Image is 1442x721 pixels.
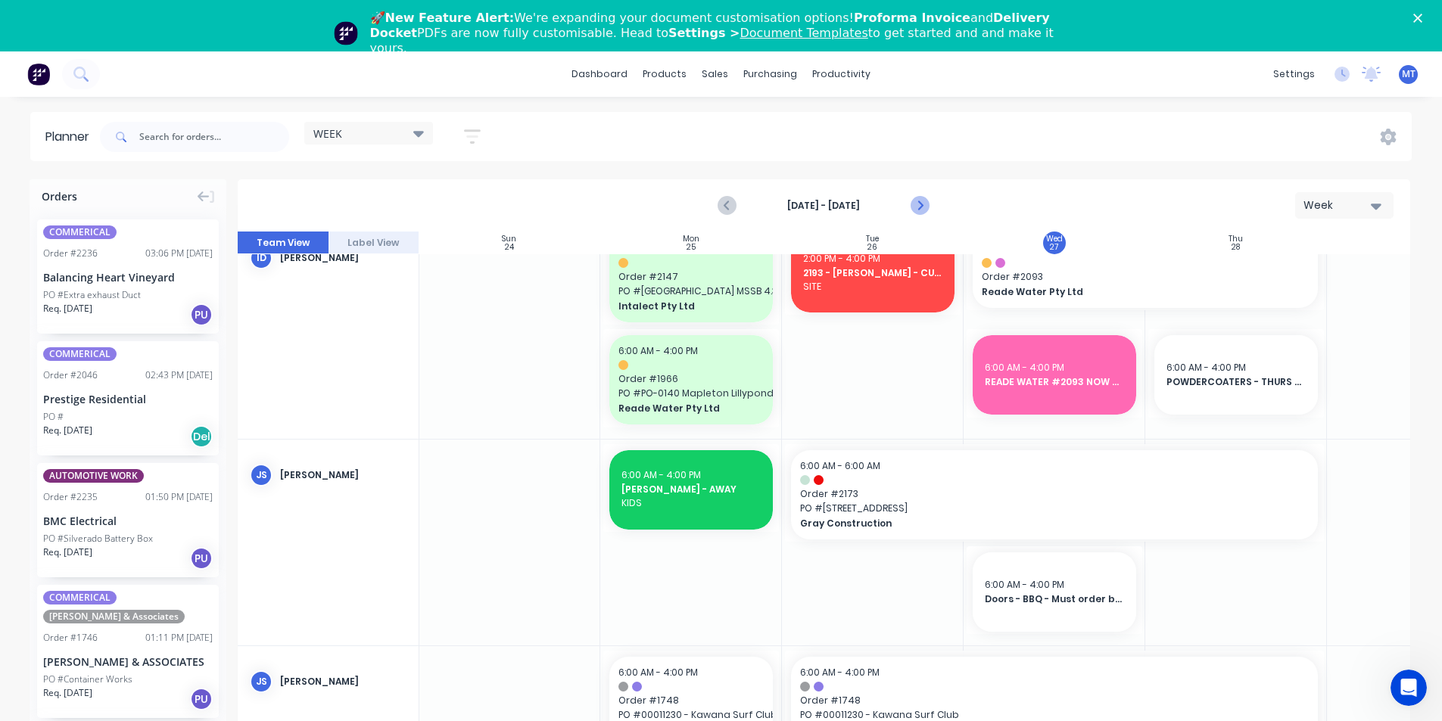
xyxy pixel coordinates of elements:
[800,694,1309,707] span: Order # 1748
[250,670,273,693] div: JS
[43,424,92,437] span: Req. [DATE]
[45,128,97,146] div: Planner
[985,578,1064,591] span: 6:00 AM - 4:00 PM
[635,63,694,85] div: products
[43,631,98,645] div: Order # 1746
[43,673,132,686] div: PO #Container Works
[190,425,213,448] div: Del
[740,26,867,40] a: Document Templates
[370,11,1050,40] b: Delivery Docket
[800,487,1309,501] span: Order # 2173
[329,232,419,254] button: Label View
[805,63,878,85] div: productivity
[145,247,213,260] div: 03:06 PM [DATE]
[43,545,92,559] span: Req. [DATE]
[190,547,213,570] div: PU
[250,464,273,486] div: JS
[334,21,358,45] img: Profile image for Team
[694,63,736,85] div: sales
[1413,14,1428,23] div: Close
[736,63,805,85] div: purchasing
[800,502,1309,515] span: PO # [STREET_ADDRESS]
[43,513,213,529] div: BMC Electrical
[618,402,749,415] span: Reade Water Pty Ltd
[1402,67,1416,81] span: MT
[43,469,144,483] span: AUTOMOTIVE WORK
[385,11,515,25] b: New Feature Alert:
[668,26,868,40] b: Settings >
[43,347,117,361] span: COMMERICAL
[854,11,970,25] b: Proforma Invoice
[505,244,514,251] div: 24
[280,468,406,482] div: [PERSON_NAME]
[683,235,699,244] div: Mon
[43,391,213,407] div: Prestige Residential
[43,591,117,604] span: COMMERICAL
[621,496,761,510] span: KIDS
[564,63,635,85] a: dashboard
[1166,375,1306,389] span: POWDERCOATERS - THURS MORNING
[621,483,761,496] span: [PERSON_NAME] - AWAY
[748,199,899,213] strong: [DATE] - [DATE]
[1046,235,1063,244] div: Wed
[1232,244,1240,251] div: 28
[43,410,64,424] div: PO #
[618,666,698,679] span: 6:00 AM - 4:00 PM
[618,284,764,298] span: PO # [GEOGRAPHIC_DATA] MSSB 4.3
[803,280,942,294] span: SITE
[1391,670,1427,706] iframe: Intercom live chat
[982,270,1309,284] span: Order # 2093
[1166,361,1246,374] span: 6:00 AM - 4:00 PM
[313,126,342,141] span: WEEK
[621,468,701,481] span: 6:00 AM - 4:00 PM
[618,270,764,284] span: Order # 2147
[145,631,213,645] div: 01:11 PM [DATE]
[190,303,213,326] div: PU
[985,361,1064,374] span: 6:00 AM - 4:00 PM
[43,288,141,302] div: PO #Extra exhaust Duct
[1266,63,1322,85] div: settings
[139,122,289,152] input: Search for orders...
[1303,197,1373,213] div: Week
[618,387,764,400] span: PO # PO-0140 Mapleton Lillypond Q24211
[618,372,764,386] span: Order # 1966
[43,686,92,700] span: Req. [DATE]
[502,235,516,244] div: Sun
[1229,235,1243,244] div: Thu
[280,675,406,688] div: [PERSON_NAME]
[985,592,1124,606] span: Doors - BBQ - Must order blanks
[43,532,153,545] div: PO #Silverado Battery Box
[42,188,77,204] span: Orders
[985,375,1124,389] span: READE WATER #2093 NOW URGENT -
[250,247,273,269] div: ID
[618,300,749,313] span: Intalect Pty Ltd
[43,269,213,285] div: Balancing Heart Vineyard
[800,666,880,679] span: 6:00 AM - 4:00 PM
[982,285,1276,299] span: Reade Water Pty Ltd
[238,232,329,254] button: Team View
[800,459,880,472] span: 6:00 AM - 6:00 AM
[687,244,696,251] div: 25
[618,694,764,707] span: Order # 1748
[43,654,213,670] div: [PERSON_NAME] & ASSOCIATES
[43,368,98,382] div: Order # 2046
[866,235,879,244] div: Tue
[27,63,50,85] img: Factory
[867,244,877,251] div: 26
[43,490,98,504] div: Order # 2235
[43,302,92,315] span: Req. [DATE]
[800,517,1258,530] span: Gray Construction
[1295,192,1394,219] button: Week
[280,251,406,265] div: [PERSON_NAME]
[370,11,1085,56] div: 🚀 We're expanding your document customisation options! and PDFs are now fully customisable. Head ...
[43,225,117,239] span: COMMERICAL
[190,688,213,710] div: PU
[43,247,98,260] div: Order # 2236
[618,344,698,357] span: 6:00 AM - 4:00 PM
[145,490,213,504] div: 01:50 PM [DATE]
[43,610,185,623] span: [PERSON_NAME] & Associates
[145,368,213,382] div: 02:43 PM [DATE]
[1050,244,1058,251] div: 27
